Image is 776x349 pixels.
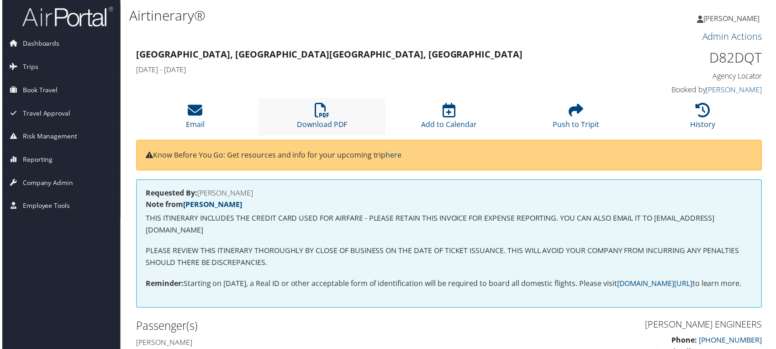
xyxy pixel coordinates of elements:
[185,108,203,130] a: Email
[135,48,523,61] strong: [GEOGRAPHIC_DATA], [GEOGRAPHIC_DATA] [GEOGRAPHIC_DATA], [GEOGRAPHIC_DATA]
[554,108,600,130] a: Push to Tripit
[21,196,68,218] span: Employee Tools
[705,13,761,23] span: [PERSON_NAME]
[144,190,754,197] h4: [PERSON_NAME]
[144,189,196,199] strong: Requested By:
[144,150,754,162] p: Know Before You Go: Get resources and info for your upcoming trip
[144,280,182,290] strong: Reminder:
[135,320,443,335] h2: Passenger(s)
[20,6,111,27] img: airportal-logo.png
[707,85,764,95] a: [PERSON_NAME]
[296,108,347,130] a: Download PDF
[617,71,764,81] h4: Agency Locator
[144,279,754,291] p: Starting on [DATE], a Real ID or other acceptable form of identification will be required to boar...
[144,201,241,211] strong: Note from
[617,85,764,95] h4: Booked by
[673,337,698,347] strong: Phone:
[704,30,764,42] a: Admin Actions
[21,102,69,125] span: Travel Approval
[21,149,51,172] span: Reporting
[21,79,56,102] span: Book Travel
[144,214,754,237] p: THIS ITINERARY INCLUDES THE CREDIT CARD USED FOR AIRFARE - PLEASE RETAIN THIS INVOICE FOR EXPENSE...
[135,339,443,349] h4: [PERSON_NAME]
[385,151,401,161] a: here
[21,172,71,195] span: Company Admin
[698,5,771,32] a: [PERSON_NAME]
[182,201,241,211] a: [PERSON_NAME]
[692,108,717,130] a: History
[144,246,754,270] p: PLEASE REVIEW THIS ITINERARY THOROUGHLY BY CLOSE OF BUSINESS ON THE DATE OF TICKET ISSUANCE. THIS...
[456,320,764,333] h3: [PERSON_NAME] ENGINEERS
[135,65,603,75] h4: [DATE] - [DATE]
[617,48,764,68] h1: D82DQT
[618,280,694,290] a: [DOMAIN_NAME][URL]
[21,126,75,148] span: Risk Management
[421,108,477,130] a: Add to Calendar
[21,56,36,79] span: Trips
[700,337,764,347] a: [PHONE_NUMBER]
[128,6,556,25] h1: Airtinerary®
[21,32,58,55] span: Dashboards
